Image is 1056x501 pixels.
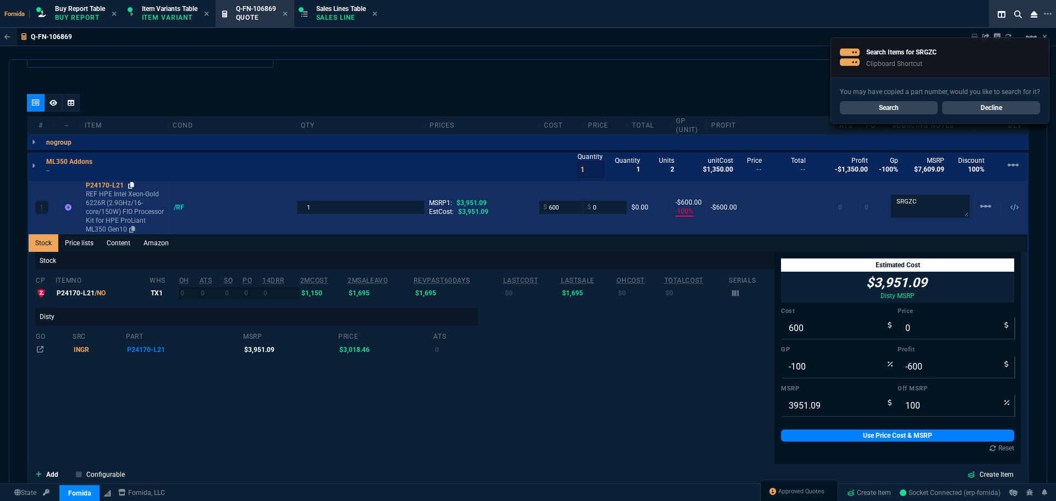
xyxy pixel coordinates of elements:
div: -$600.00 [711,203,829,212]
div: cond [168,121,296,130]
p: Sales Line [316,13,366,22]
abbr: Total units on open Purchase Orders [243,277,252,284]
span: /NO [95,289,106,297]
label: Off MSRP [898,384,1014,393]
abbr: Total sales last 14 days [262,277,284,284]
label: Profit [898,345,1014,354]
td: $1,695 [560,287,616,299]
div: qty [296,121,425,130]
div: Reset [989,444,1014,453]
p: Clipboard Shortcut [866,59,937,68]
p: Configurable [86,469,125,479]
p: -- [46,166,99,175]
span: Socket Connected (erp-fornida) [900,489,1000,497]
p: Add [46,469,58,479]
span: 0 [838,203,842,211]
p: You may have copied a part number, would you like to search for it? [840,87,1040,97]
p: Disty MSRP [866,291,930,300]
a: Use Price Cost & MSRP [781,430,1014,442]
p: 1 [40,203,43,212]
a: Global State [11,488,40,498]
nx-icon: Close Tab [112,10,117,19]
th: go [35,328,72,343]
div: -- [54,121,80,130]
td: P24170-L21 [125,343,243,355]
div: MSRP1: [429,199,534,207]
abbr: Total revenue past 60 days [414,277,470,284]
nx-icon: Open New Tab [1044,9,1052,19]
div: EstCost: [429,207,534,216]
th: ItemNo [55,272,149,287]
td: $1,695 [347,287,413,299]
td: 0 [433,343,479,355]
p: -$600.00 [675,198,701,207]
span: $3,951.09 [457,199,487,207]
label: MSRP [781,384,898,393]
a: Create Item [843,485,895,501]
a: Decline [942,101,1040,114]
th: cp [35,272,55,287]
label: Cost [781,307,898,316]
mat-icon: Example home icon [1025,30,1038,43]
th: src [72,328,125,343]
th: ats [433,328,479,343]
a: Create Item [959,467,1022,481]
p: Disty [35,308,479,326]
a: Stock [29,234,58,252]
abbr: Total units on open Sales Orders [224,277,233,284]
div: $0.00 [631,203,666,212]
span: $ [543,203,547,212]
td: $1,150 [300,287,347,299]
div: /RF [174,203,195,212]
a: API TOKEN [40,488,53,498]
td: $0 [664,287,728,299]
p: Item Variant [142,13,197,22]
p: Search Items for SRGZC [866,47,937,57]
th: price [338,328,433,343]
span: 0 [865,203,868,211]
td: 0 [242,287,262,299]
td: $3,951.09 [243,343,338,355]
p: Stock [35,252,774,269]
nx-icon: Close Tab [204,10,209,19]
p: REF HPE Intel Xeon-Gold 6226R (2.9GHz/16-core/150W) FIO Processor Kit for HPE ProLiant ML350 Gen10 [86,190,164,234]
p: nogroup [46,138,71,147]
span: Approved Quotes [778,487,824,496]
td: $3,018.46 [338,343,433,355]
a: Search [840,101,938,114]
td: TX1 [149,287,178,299]
abbr: Avg Cost of Inventory on-hand [617,277,645,284]
div: Profit [707,121,835,130]
nx-icon: Back to Table [4,33,10,41]
abbr: Avg Sale from SO invoices for 2 months [348,277,388,284]
th: part [125,328,243,343]
mat-icon: Example home icon [1007,158,1020,172]
td: INGR [72,343,125,355]
p: -100% [675,207,694,217]
div: price [584,121,628,130]
td: $1,695 [413,287,503,299]
a: Price lists [58,234,100,252]
div: Estimated Cost [781,258,1014,272]
abbr: Total units in inventory. [179,277,189,284]
span: Q-FN-106869 [236,5,276,13]
th: msrp [243,328,338,343]
tr: HP ML350 GEN10 INTEL XEON-GOLD 6226R 2.8 [35,343,479,355]
p: ML350 Addons [46,157,92,166]
td: 0 [199,287,223,299]
span: $ [587,203,591,212]
td: $0 [503,287,560,299]
span: $3,951.09 [458,208,488,216]
nx-icon: Close Workbench [1026,8,1042,21]
div: # [28,121,54,130]
th: Serials [728,272,774,287]
label: Price [898,307,1014,316]
div: P24170-L21 [57,289,147,298]
nx-icon: Close Tab [372,10,377,19]
a: Amazon [137,234,175,252]
td: 0 [223,287,242,299]
span: Buy Report Table [55,5,105,13]
div: P24170-L21 [86,181,164,190]
abbr: Avg cost of all PO invoices for 2 months [300,277,328,284]
a: Content [100,234,137,252]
